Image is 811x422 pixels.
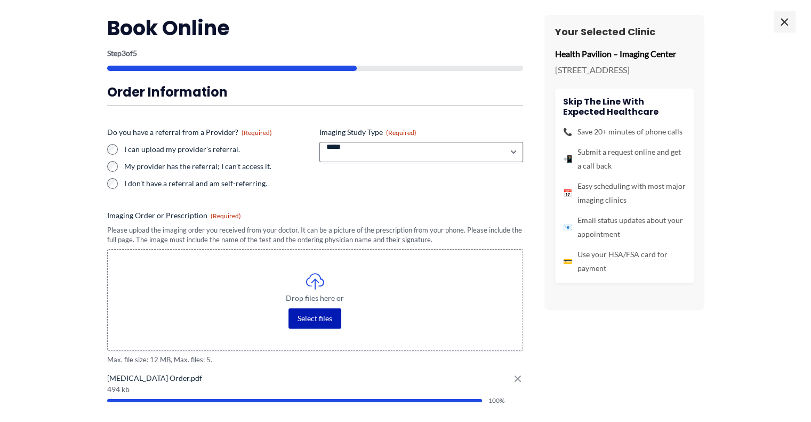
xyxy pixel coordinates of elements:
li: Easy scheduling with most major imaging clinics [563,179,686,207]
h2: Book Online [107,15,523,41]
li: Save 20+ minutes of phone calls [563,125,686,139]
span: Drop files here or [129,294,501,302]
li: Use your HSA/FSA card for payment [563,248,686,275]
span: (Required) [242,129,272,137]
span: 3 [122,49,126,58]
h4: Skip the line with Expected Healthcare [563,97,686,117]
p: [STREET_ADDRESS] [555,62,694,78]
a: Cancel [511,372,524,386]
span: 📅 [563,186,572,200]
span: (Required) [211,212,241,220]
span: 494 kb [107,386,523,393]
span: 100% [488,397,506,404]
span: 💳 [563,254,572,268]
span: [MEDICAL_DATA] Order.pdf [107,373,523,384]
p: Health Pavilion – Imaging Center [555,46,694,62]
legend: Do you have a referral from a Provider? [107,127,272,138]
div: Please upload the imaging order you received from your doctor. It can be a picture of the prescri... [107,225,523,245]
span: 📞 [563,125,572,139]
h3: Your Selected Clinic [555,26,694,38]
label: Imaging Study Type [319,127,523,138]
span: Max. file size: 12 MB, Max. files: 5. [107,355,523,365]
label: Imaging Order or Prescription [107,210,523,221]
p: Step of [107,50,523,57]
h3: Order Information [107,84,523,100]
span: 📧 [563,220,572,234]
span: (Required) [386,129,416,137]
label: I can upload my provider's referral. [124,144,311,155]
span: 📲 [563,152,572,166]
label: My provider has the referral; I can't access it. [124,161,311,172]
li: Submit a request online and get a call back [563,145,686,173]
span: 5 [133,49,137,58]
li: Email status updates about your appointment [563,213,686,241]
span: × [774,11,795,32]
label: I don't have a referral and am self-referring. [124,178,311,189]
button: select files, imaging order or prescription(required) [288,308,341,329]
